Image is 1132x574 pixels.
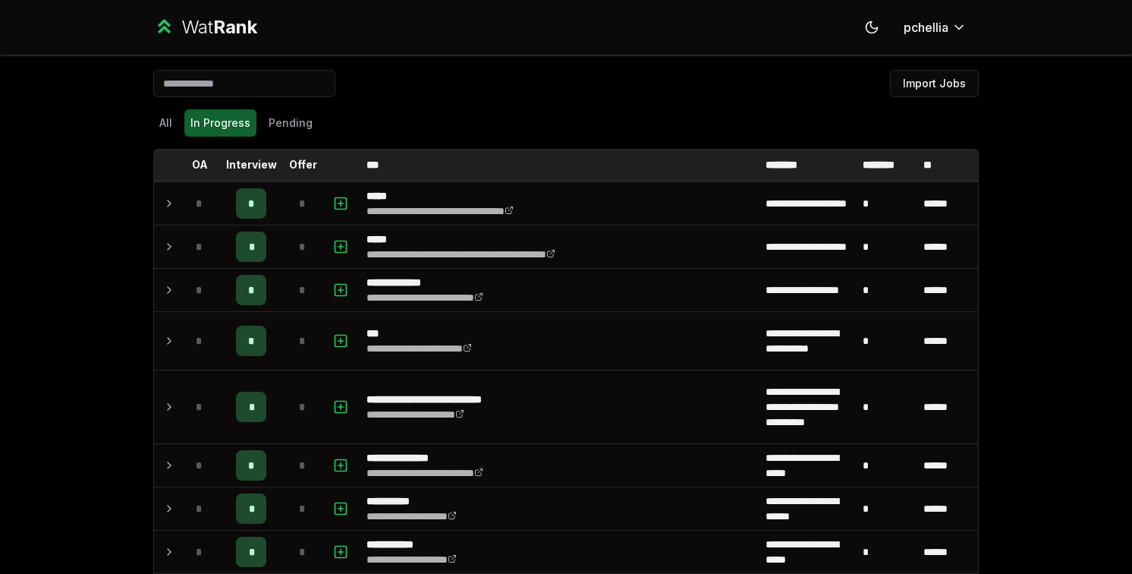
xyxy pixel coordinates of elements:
button: In Progress [184,109,256,137]
button: pchellia [891,14,979,41]
p: OA [192,157,208,172]
p: Offer [289,157,317,172]
div: Wat [181,15,257,39]
span: pchellia [904,18,948,36]
span: Rank [213,16,257,38]
button: Import Jobs [890,70,979,97]
p: Interview [226,157,277,172]
a: WatRank [153,15,257,39]
button: Pending [263,109,319,137]
button: All [153,109,178,137]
